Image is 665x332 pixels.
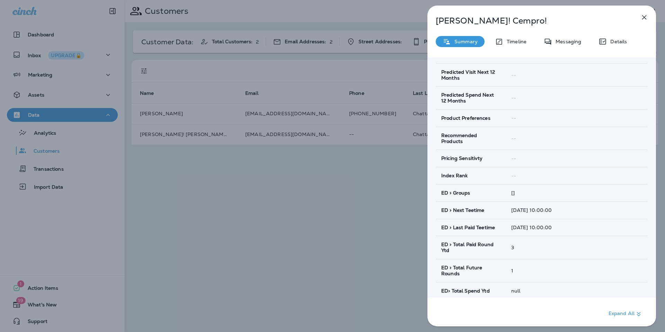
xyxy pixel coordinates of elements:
span: [] [511,190,515,196]
span: -- [511,155,516,162]
span: Pricing Sensitivty [441,155,483,161]
span: ED > Total Paid Round Ytd [441,242,500,253]
p: [PERSON_NAME]! Cempro! [436,16,625,26]
span: Predicted Spend Next 12 Months [441,92,500,104]
span: ED > Next Teetime [441,207,484,213]
button: Expand All [606,308,646,320]
span: ED > Total Future Rounds [441,265,500,277]
p: Expand All [609,310,643,318]
span: Recommended Products [441,133,500,144]
span: -- [511,95,516,101]
span: -- [511,115,516,121]
span: -- [511,72,516,78]
span: ED> Total Spend Ytd [441,288,490,294]
span: Predicted Visit Next 12 Months [441,69,500,81]
span: [DATE] 10:00:00 [511,224,552,231]
span: Predicted Return Date [441,52,496,58]
span: [DATE] 10:00:00 [511,207,552,213]
span: 3 [511,244,514,251]
p: Messaging [552,39,581,44]
span: Index Rank [441,173,468,179]
span: -- [511,135,516,142]
p: Summary [451,39,478,44]
span: null [511,288,521,294]
p: Details [607,39,627,44]
span: 1 [511,268,513,274]
span: -- [511,173,516,179]
span: ED > Groups [441,190,470,196]
span: ED > Last Paid Teetime [441,225,495,231]
span: Product Preferences [441,115,490,121]
p: Timeline [503,39,526,44]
